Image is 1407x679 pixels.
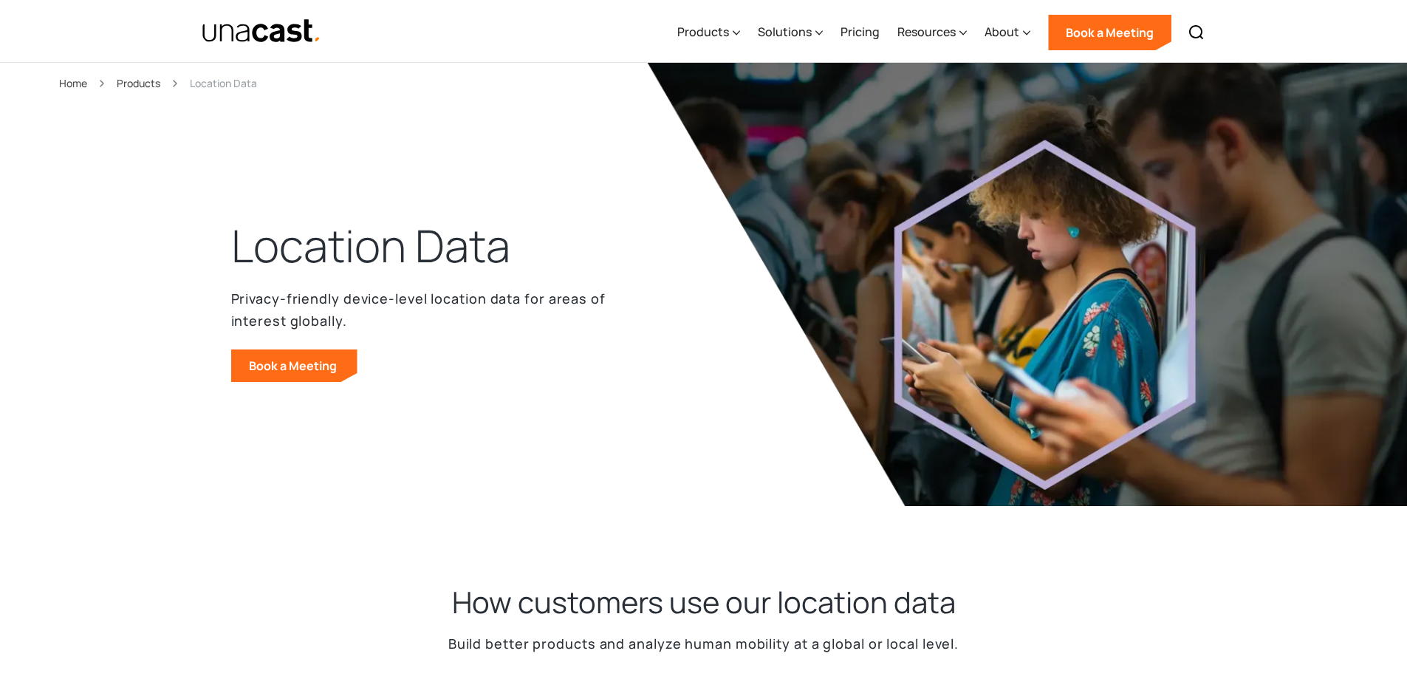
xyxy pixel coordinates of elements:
div: About [985,23,1019,41]
div: About [985,2,1030,63]
div: Resources [897,23,956,41]
a: Book a Meeting [1048,15,1171,50]
a: Products [117,75,160,92]
div: Solutions [758,2,823,63]
p: Privacy-friendly device-level location data for areas of interest globally. [231,287,615,332]
a: Home [59,75,87,92]
img: Search icon [1188,24,1205,41]
div: Products [677,2,740,63]
h2: How customers use our location data [452,583,956,621]
div: Products [677,23,729,41]
a: Pricing [841,2,880,63]
a: home [202,18,322,44]
p: Build better products and analyze human mobility at a global or local level. [448,633,959,655]
div: Location Data [190,75,257,92]
img: Unacast text logo [202,18,322,44]
a: Book a Meeting [231,349,357,382]
div: Resources [897,2,967,63]
div: Solutions [758,23,812,41]
h1: Location Data [231,216,510,276]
